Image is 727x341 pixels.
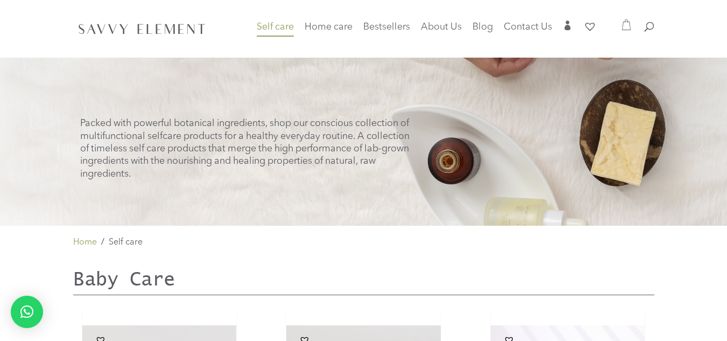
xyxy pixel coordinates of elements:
span: Self care [109,238,143,247]
a: Home care [305,23,352,45]
p: Packed with powerful botanical ingredients, shop our conscious collection of multifunctional self... [80,117,412,180]
span: Self care [257,22,294,32]
a:  [563,20,573,38]
span: Blog [472,22,493,32]
a: Blog [472,23,493,38]
h2: Baby Care [73,268,654,295]
a: Bestsellers [363,23,410,38]
img: SavvyElement [75,20,209,37]
a: Home [73,235,97,249]
span:  [563,20,573,30]
span: Contact Us [504,22,552,32]
a: Contact Us [504,23,552,38]
span: About Us [421,22,462,32]
span: / [101,235,104,249]
span: Home care [305,22,352,32]
span: Bestsellers [363,22,410,32]
a: Self care [257,23,294,45]
a: About Us [421,23,462,38]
